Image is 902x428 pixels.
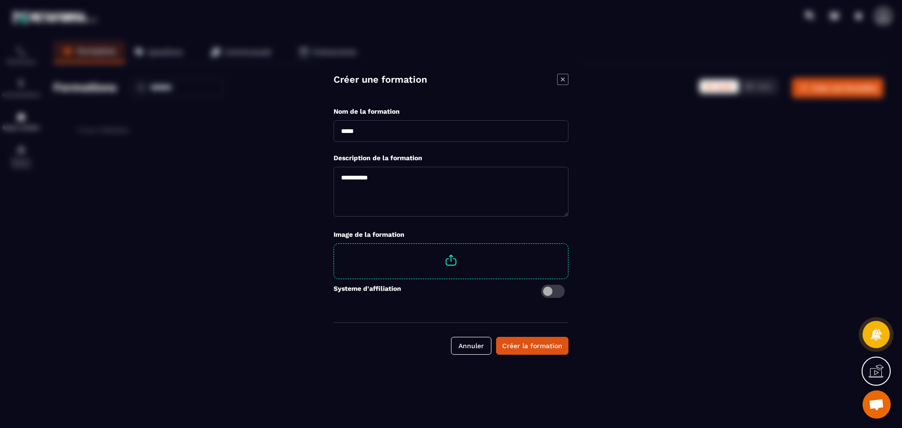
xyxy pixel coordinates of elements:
label: Image de la formation [334,231,404,238]
label: Systeme d'affiliation [334,285,401,298]
a: Ouvrir le chat [863,390,891,419]
button: Créer la formation [496,337,568,355]
h4: Créer une formation [334,74,427,87]
label: Description de la formation [334,154,422,162]
div: Créer la formation [502,341,562,350]
label: Nom de la formation [334,108,400,115]
button: Annuler [451,337,491,355]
